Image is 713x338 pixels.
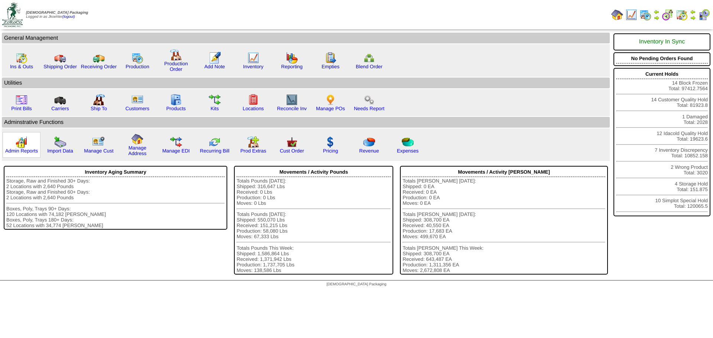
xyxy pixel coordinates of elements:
img: cust_order.png [286,136,298,148]
span: [DEMOGRAPHIC_DATA] Packaging [26,11,88,15]
img: import.gif [54,136,66,148]
img: calendarblend.gif [662,9,674,21]
img: line_graph.gif [625,9,637,21]
img: po.png [325,94,336,106]
div: Inventory Aging Summary [6,167,225,177]
a: Manage Cust [84,148,113,154]
div: Current Holds [616,69,708,79]
span: [DEMOGRAPHIC_DATA] Packaging [326,282,386,286]
a: Ship To [91,106,107,111]
a: Prod Extras [240,148,266,154]
a: Customers [126,106,149,111]
a: Needs Report [354,106,384,111]
img: calendarprod.gif [639,9,651,21]
img: reconcile.gif [209,136,221,148]
div: Totals Pounds [DATE]: Shipped: 316,647 Lbs Received: 0 Lbs Production: 0 Lbs Moves: 0 Lbs Totals ... [237,178,391,273]
span: Logged in as Jkoehler [26,11,88,19]
a: Expenses [397,148,419,154]
img: arrowright.gif [690,15,696,21]
img: arrowleft.gif [690,9,696,15]
img: workflow.gif [209,94,221,106]
a: Recurring Bill [200,148,229,154]
img: truck.gif [54,52,66,64]
img: workflow.png [363,94,375,106]
a: Cust Order [280,148,304,154]
img: calendarprod.gif [131,52,143,64]
img: pie_chart2.png [402,136,414,148]
a: Pricing [323,148,338,154]
div: Storage, Raw and Finished 30+ Days: 2 Locations with 2,640 Pounds Storage, Raw and Finished 60+ D... [6,178,225,228]
a: Empties [322,64,339,69]
img: pie_chart.png [363,136,375,148]
img: truck3.gif [54,94,66,106]
div: Movements / Activity [PERSON_NAME] [403,167,605,177]
img: zoroco-logo-small.webp [2,2,23,27]
a: Print Bills [11,106,32,111]
img: arrowright.gif [654,15,660,21]
img: customers.gif [131,94,143,106]
a: Products [166,106,186,111]
img: calendarinout.gif [676,9,688,21]
a: Reconcile Inv [277,106,307,111]
img: cabinet.gif [170,94,182,106]
img: calendarinout.gif [16,52,27,64]
img: locations.gif [247,94,259,106]
img: network.png [363,52,375,64]
a: Receiving Order [81,64,117,69]
div: Inventory In Sync [616,35,708,49]
a: Kits [211,106,219,111]
a: Production Order [164,61,188,72]
img: factory2.gif [93,94,105,106]
img: edi.gif [170,136,182,148]
a: Ins & Outs [10,64,33,69]
img: truck2.gif [93,52,105,64]
div: 14 Block Frozen Total: 97412.7564 14 Customer Quality Hold Total: 81923.8 1 Damaged Total: 2028 1... [613,68,710,216]
img: graph.gif [286,52,298,64]
img: dollar.gif [325,136,336,148]
img: orders.gif [209,52,221,64]
a: Reporting [281,64,303,69]
a: Add Note [204,64,225,69]
a: Inventory [243,64,264,69]
img: prodextras.gif [247,136,259,148]
img: factory.gif [170,49,182,61]
div: Totals [PERSON_NAME] [DATE]: Shipped: 0 EA Received: 0 EA Production: 0 EA Moves: 0 EA Totals [PE... [403,178,605,273]
img: arrowleft.gif [654,9,660,15]
img: line_graph.gif [247,52,259,64]
td: Utilities [2,78,610,88]
a: Shipping Order [43,64,77,69]
a: Locations [242,106,264,111]
a: Manage Address [128,145,147,156]
img: managecust.png [92,136,106,148]
a: Admin Reports [5,148,38,154]
img: line_graph2.gif [286,94,298,106]
a: Import Data [47,148,73,154]
a: Manage EDI [162,148,190,154]
a: Revenue [359,148,379,154]
img: workorder.gif [325,52,336,64]
a: (logout) [62,15,75,19]
img: calendarcustomer.gif [698,9,710,21]
div: Movements / Activity Pounds [237,167,391,177]
div: No Pending Orders Found [616,54,708,63]
td: Adminstrative Functions [2,117,610,128]
img: home.gif [131,133,143,145]
a: Production [126,64,149,69]
img: invoice2.gif [16,94,27,106]
a: Carriers [51,106,69,111]
a: Manage POs [316,106,345,111]
img: graph2.png [16,136,27,148]
img: home.gif [611,9,623,21]
td: General Management [2,33,610,43]
a: Blend Order [356,64,382,69]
